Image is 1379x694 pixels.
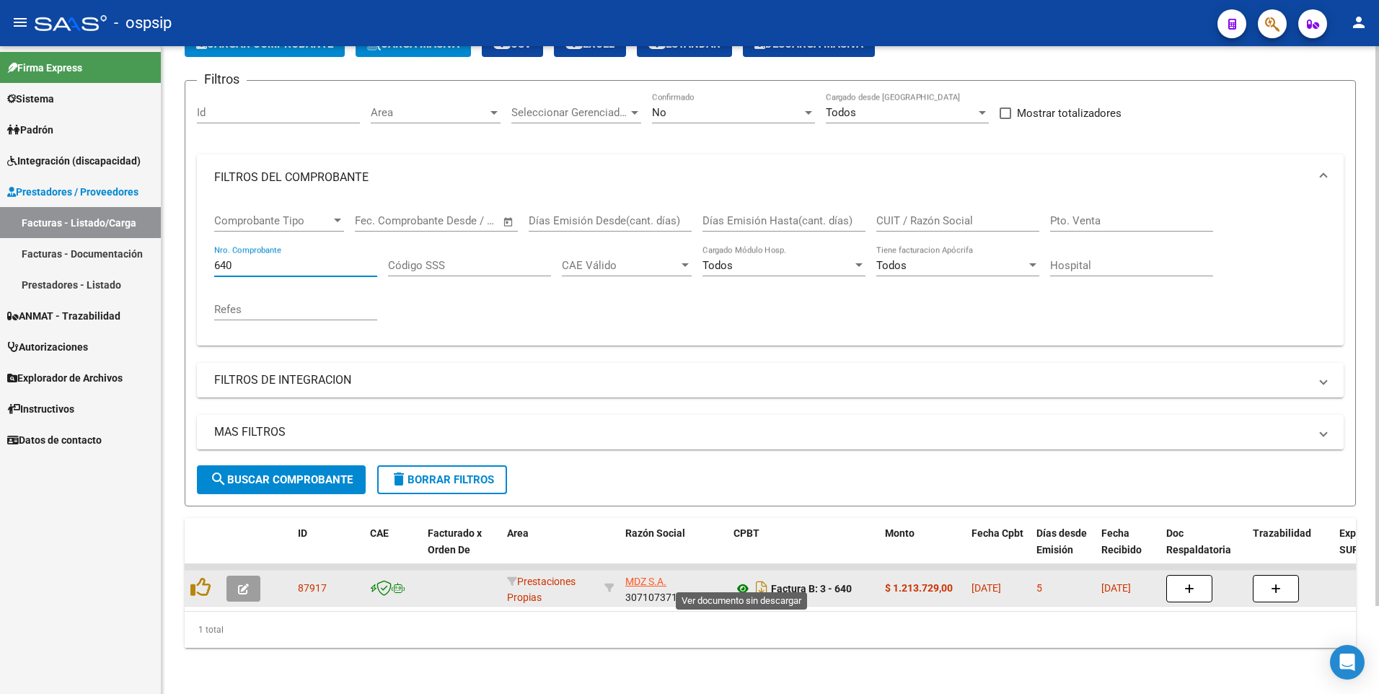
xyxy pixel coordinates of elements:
[562,259,679,272] span: CAE Válido
[879,518,966,581] datatable-header-cell: Monto
[1096,518,1160,581] datatable-header-cell: Fecha Recibido
[507,527,529,539] span: Area
[214,170,1309,185] mat-panel-title: FILTROS DEL COMPROBANTE
[752,577,771,600] i: Descargar documento
[355,214,402,227] input: Start date
[197,201,1344,346] div: FILTROS DEL COMPROBANTE
[7,153,141,169] span: Integración (discapacidad)
[652,106,666,119] span: No
[1166,527,1231,555] span: Doc Respaldatoria
[390,470,407,488] mat-icon: delete
[7,184,138,200] span: Prestadores / Proveedores
[197,415,1344,449] mat-expansion-panel-header: MAS FILTROS
[185,612,1356,648] div: 1 total
[620,518,728,581] datatable-header-cell: Razón Social
[7,432,102,448] span: Datos de contacto
[507,576,576,604] span: Prestaciones Propias
[428,527,482,555] span: Facturado x Orden De
[390,473,494,486] span: Borrar Filtros
[885,527,915,539] span: Monto
[972,527,1023,539] span: Fecha Cpbt
[371,106,488,119] span: Area
[364,518,422,581] datatable-header-cell: CAE
[648,38,721,50] span: Estandar
[625,574,722,604] div: 30710737122
[625,527,685,539] span: Razón Social
[197,154,1344,201] mat-expansion-panel-header: FILTROS DEL COMPROBANTE
[1101,527,1142,555] span: Fecha Recibido
[1036,527,1087,555] span: Días desde Emisión
[298,582,327,594] span: 87917
[501,518,599,581] datatable-header-cell: Area
[7,308,120,324] span: ANMAT - Trazabilidad
[197,465,366,494] button: Buscar Comprobante
[771,583,852,594] strong: Factura B: 3 - 640
[292,518,364,581] datatable-header-cell: ID
[1253,527,1311,539] span: Trazabilidad
[885,582,953,594] strong: $ 1.213.729,00
[733,527,759,539] span: CPBT
[415,214,485,227] input: End date
[7,122,53,138] span: Padrón
[1017,105,1122,122] span: Mostrar totalizadores
[214,372,1309,388] mat-panel-title: FILTROS DE INTEGRACION
[1101,582,1131,594] span: [DATE]
[1330,645,1365,680] div: Open Intercom Messenger
[114,7,172,39] span: - ospsip
[214,424,1309,440] mat-panel-title: MAS FILTROS
[7,370,123,386] span: Explorador de Archivos
[7,91,54,107] span: Sistema
[625,576,666,587] span: MDZ S.A.
[197,363,1344,397] mat-expansion-panel-header: FILTROS DE INTEGRACION
[493,38,532,50] span: CSV
[728,518,879,581] datatable-header-cell: CPBT
[7,401,74,417] span: Instructivos
[565,38,614,50] span: EXCEL
[972,582,1001,594] span: [DATE]
[876,259,907,272] span: Todos
[1160,518,1247,581] datatable-header-cell: Doc Respaldatoria
[1031,518,1096,581] datatable-header-cell: Días desde Emisión
[12,14,29,31] mat-icon: menu
[511,106,628,119] span: Seleccionar Gerenciador
[1350,14,1367,31] mat-icon: person
[702,259,733,272] span: Todos
[210,473,353,486] span: Buscar Comprobante
[197,69,247,89] h3: Filtros
[826,106,856,119] span: Todos
[1247,518,1334,581] datatable-header-cell: Trazabilidad
[501,214,517,230] button: Open calendar
[422,518,501,581] datatable-header-cell: Facturado x Orden De
[1036,582,1042,594] span: 5
[214,214,331,227] span: Comprobante Tipo
[298,527,307,539] span: ID
[377,465,507,494] button: Borrar Filtros
[370,527,389,539] span: CAE
[966,518,1031,581] datatable-header-cell: Fecha Cpbt
[7,339,88,355] span: Autorizaciones
[7,60,82,76] span: Firma Express
[210,470,227,488] mat-icon: search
